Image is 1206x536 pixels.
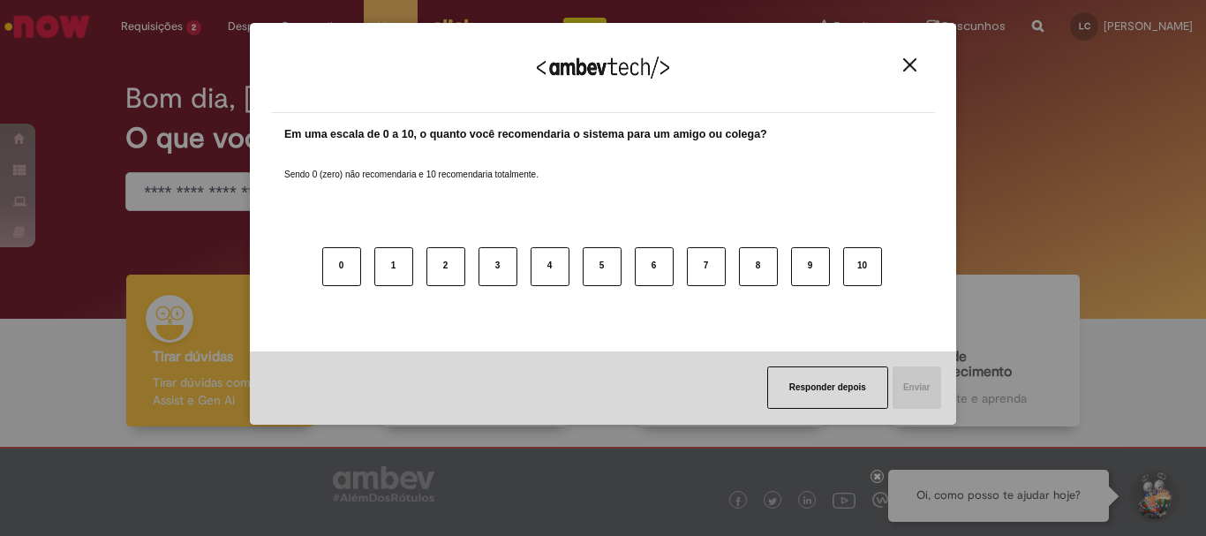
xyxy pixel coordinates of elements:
[843,247,882,286] button: 10
[739,247,778,286] button: 8
[531,247,569,286] button: 4
[791,247,830,286] button: 9
[284,126,767,143] label: Em uma escala de 0 a 10, o quanto você recomendaria o sistema para um amigo ou colega?
[374,247,413,286] button: 1
[898,57,922,72] button: Close
[903,58,916,72] img: Close
[537,57,669,79] img: Logo Ambevtech
[687,247,726,286] button: 7
[479,247,517,286] button: 3
[322,247,361,286] button: 0
[583,247,622,286] button: 5
[284,147,539,181] label: Sendo 0 (zero) não recomendaria e 10 recomendaria totalmente.
[426,247,465,286] button: 2
[767,366,888,409] button: Responder depois
[635,247,674,286] button: 6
